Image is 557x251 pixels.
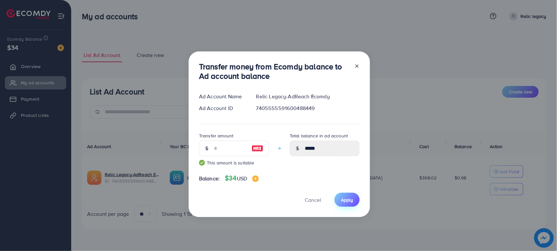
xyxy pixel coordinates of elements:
[251,105,365,112] div: 7405555591600488449
[252,145,263,152] img: image
[199,62,349,81] h3: Transfer money from Ecomdy balance to Ad account balance
[251,93,365,100] div: Relic Legacy-AdReach Ecomdy
[199,160,269,166] small: This amount is suitable
[199,160,205,166] img: guide
[252,175,259,182] img: image
[225,174,259,182] h4: $34
[297,193,329,207] button: Cancel
[194,105,251,112] div: Ad Account ID
[194,93,251,100] div: Ad Account Name
[334,193,360,207] button: Apply
[237,175,247,182] span: USD
[305,196,321,203] span: Cancel
[290,132,348,139] label: Total balance in ad account
[341,197,353,203] span: Apply
[199,132,233,139] label: Transfer amount
[199,175,220,182] span: Balance:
